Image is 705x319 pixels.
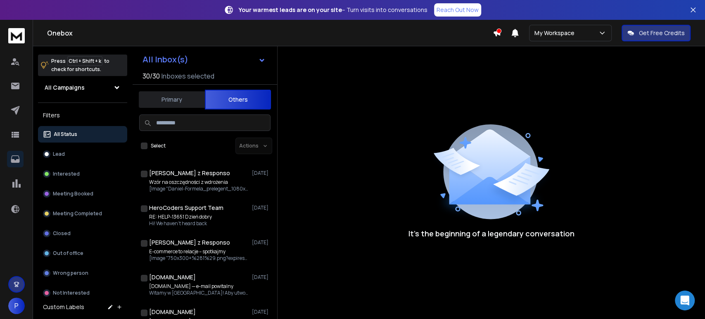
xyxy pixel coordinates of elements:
h3: Custom Labels [43,303,84,311]
p: Out of office [53,250,83,257]
p: E-commerce to relacje – spotkajmy [149,248,248,255]
p: Lead [53,151,65,157]
p: It’s the beginning of a legendary conversation [408,228,574,239]
button: All Campaigns [38,79,127,96]
button: Closed [38,225,127,242]
p: Meeting Booked [53,190,93,197]
button: All Inbox(s) [136,51,272,68]
p: All Status [54,131,77,138]
h1: Onebox [47,28,493,38]
p: [DATE] [252,170,271,176]
p: Meeting Completed [53,210,102,217]
button: Others [205,90,271,110]
p: Hi! We haven’t heard back [149,220,212,227]
button: Lead [38,146,127,162]
button: Meeting Completed [38,205,127,222]
p: Closed [53,230,71,237]
h1: [PERSON_NAME] z Responso [149,169,230,177]
p: Get Free Credits [639,29,685,37]
p: My Workspace [534,29,578,37]
p: Wrong person [53,270,88,276]
p: Press to check for shortcuts. [51,57,109,74]
p: Wzór na oszczędności z wdrożenia [149,179,248,186]
p: [Image "Daniel-Formela_prelegent_1080x1080px_BaseWeek.png?expires=1775078550&signature=bd825ed577... [149,186,248,192]
p: Not Interested [53,290,90,296]
strong: Your warmest leads are on your site [239,6,342,14]
h1: All Inbox(s) [142,55,188,64]
span: 30 / 30 [142,71,160,81]
div: Open Intercom Messenger [675,290,695,310]
img: logo [8,28,25,43]
h1: [DOMAIN_NAME] [149,308,196,316]
button: Not Interested [38,285,127,301]
button: Interested [38,166,127,182]
p: [DATE] [252,205,271,211]
p: Witamy w [GEOGRAPHIC_DATA]! Aby utworzyć [149,290,248,296]
button: P [8,298,25,314]
h1: [PERSON_NAME] z Responso [149,238,230,247]
p: [DATE] [252,239,271,246]
h1: [DOMAIN_NAME] [149,273,196,281]
h3: Inboxes selected [161,71,214,81]
a: Reach Out Now [434,3,481,17]
p: [DOMAIN_NAME] — e-mail powitalny [149,283,248,290]
h3: Filters [38,110,127,121]
button: Meeting Booked [38,186,127,202]
p: [DATE] [252,309,271,315]
button: Primary [139,90,205,109]
button: All Status [38,126,127,143]
p: Interested [53,171,80,177]
h1: All Campaigns [45,83,85,92]
span: Ctrl + Shift + k [67,56,102,66]
p: [Image "750x300+%281%29.png?expires=1775078550&signature=be3a579dec3ee99e2503a3f98abd9ddadd006d92... [149,255,248,262]
p: RE: HELP-13651 Dzień dobry [149,214,212,220]
p: [DATE] [252,274,271,281]
button: Get Free Credits [622,25,691,41]
button: Out of office [38,245,127,262]
label: Select [151,143,166,149]
p: – Turn visits into conversations [239,6,427,14]
h1: HeroCoders Support Team [149,204,223,212]
p: Reach Out Now [437,6,479,14]
button: Wrong person [38,265,127,281]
